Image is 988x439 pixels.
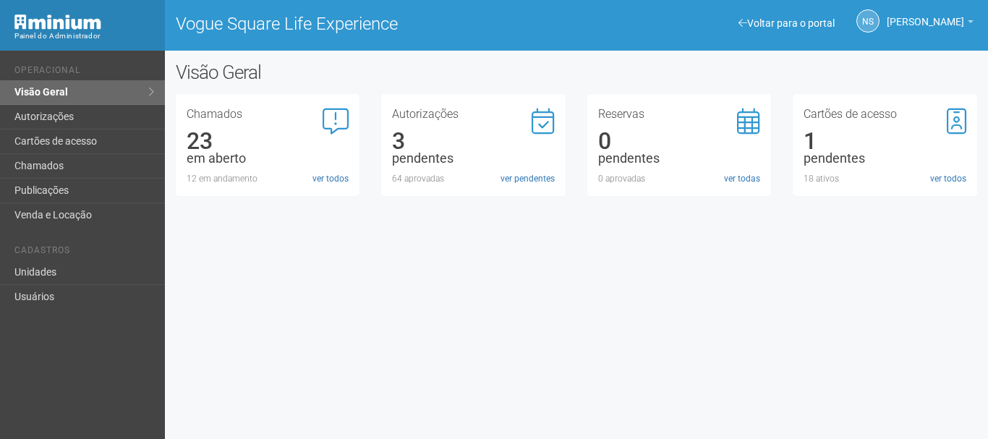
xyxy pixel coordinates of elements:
[804,172,966,185] div: 18 ativos
[14,245,154,260] li: Cadastros
[598,152,761,165] div: pendentes
[176,61,497,83] h2: Visão Geral
[598,108,761,120] h3: Reservas
[187,152,349,165] div: em aberto
[856,9,880,33] a: NS
[598,135,761,148] div: 0
[804,152,966,165] div: pendentes
[392,172,555,185] div: 64 aprovadas
[312,172,349,185] a: ver todos
[887,18,974,30] a: [PERSON_NAME]
[392,135,555,148] div: 3
[392,152,555,165] div: pendentes
[14,14,101,30] img: Minium
[598,172,761,185] div: 0 aprovadas
[804,135,966,148] div: 1
[738,17,835,29] a: Voltar para o portal
[187,172,349,185] div: 12 em andamento
[804,108,966,120] h3: Cartões de acesso
[187,108,349,120] h3: Chamados
[887,2,964,27] span: Nicolle Silva
[930,172,966,185] a: ver todos
[14,30,154,43] div: Painel do Administrador
[392,108,555,120] h3: Autorizações
[176,14,566,33] h1: Vogue Square Life Experience
[14,65,154,80] li: Operacional
[501,172,555,185] a: ver pendentes
[187,135,349,148] div: 23
[724,172,760,185] a: ver todas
